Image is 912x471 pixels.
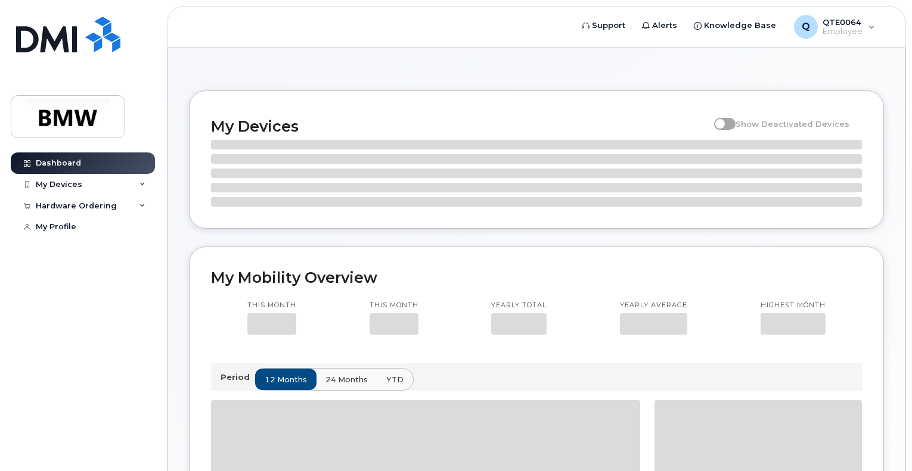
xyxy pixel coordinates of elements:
p: Period [221,372,255,383]
h2: My Devices [211,117,708,135]
span: Show Deactivated Devices [736,119,849,129]
p: Yearly total [491,301,547,310]
h2: My Mobility Overview [211,269,862,286]
span: YTD [386,374,404,385]
input: Show Deactivated Devices [714,113,724,122]
p: This month [370,301,418,310]
p: This month [247,301,296,310]
span: 24 months [325,374,368,385]
p: Highest month [761,301,826,310]
p: Yearly average [620,301,687,310]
